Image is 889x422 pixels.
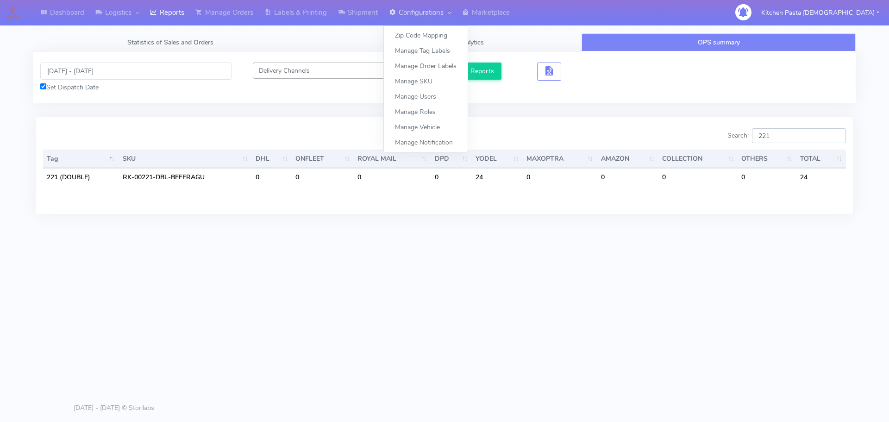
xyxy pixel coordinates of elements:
td: RK-00221-DBL-BEEFRAGU [119,168,252,186]
button: Kitchen Pasta [DEMOGRAPHIC_DATA] [754,3,886,22]
a: Zip Code Mapping [384,28,468,43]
td: 0 [431,168,472,186]
a: Manage Tag Labels [384,43,468,58]
th: OTHERS : activate to sort column ascending [738,150,796,168]
th: ROYAL MAIL : activate to sort column ascending [354,150,431,168]
td: 24 [472,168,523,186]
button: Show Reports [444,63,501,80]
td: 0 [658,168,738,186]
th: COLLECTION : activate to sort column ascending [658,150,738,168]
a: Manage Roles [384,104,468,120]
th: Tag: activate to sort column descending [43,150,119,168]
a: Manage Notification [384,135,468,150]
label: Search: [727,128,846,143]
div: Set Dispatch Date [40,82,232,92]
span: Delivery Channels [259,66,310,75]
th: DPD : activate to sort column ascending [431,150,472,168]
a: Manage Order Labels [384,58,468,74]
input: Pick the Daterange [40,63,232,80]
th: YODEL : activate to sort column ascending [472,150,523,168]
th: MAXOPTRA : activate to sort column ascending [523,150,597,168]
td: 24 [796,168,846,186]
a: Manage Vehicle [384,120,468,135]
span: OPS summary [698,38,740,47]
th: AMAZON : activate to sort column ascending [597,150,658,168]
td: 0 [292,168,354,186]
td: 0 [597,168,658,186]
th: ONFLEET : activate to sort column ascending [292,150,354,168]
span: Statistics of Sales and Orders [127,38,213,47]
input: Search: [752,128,846,143]
th: SKU: activate to sort column ascending [119,150,252,168]
th: DHL : activate to sort column ascending [252,150,292,168]
a: Manage Users [384,89,468,104]
th: TOTAL : activate to sort column ascending [796,150,846,168]
td: 0 [738,168,796,186]
td: 0 [523,168,597,186]
ul: Tabs [33,33,856,51]
td: 0 [354,168,431,186]
a: Manage SKU [384,74,468,89]
td: 0 [252,168,292,186]
td: 221 (DOUBLE) [43,168,119,186]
